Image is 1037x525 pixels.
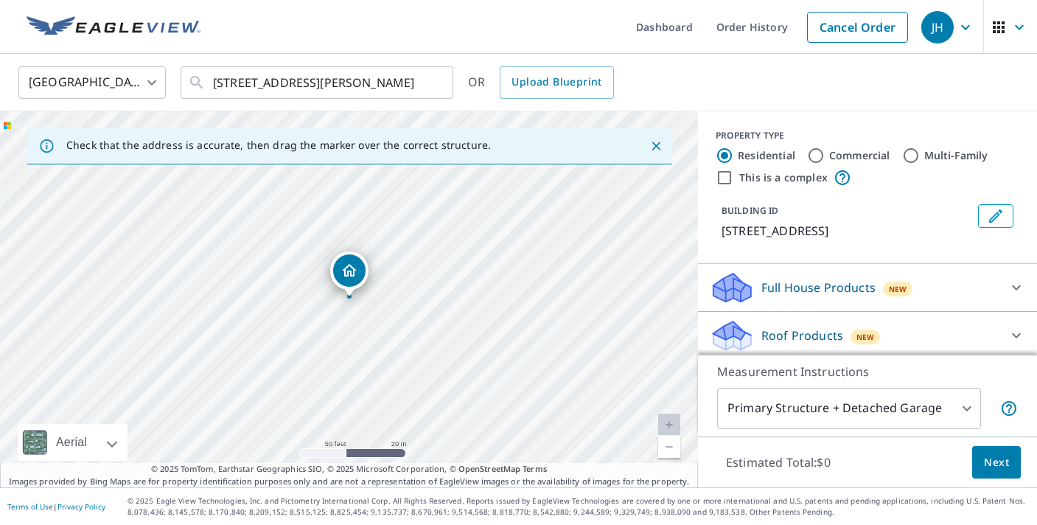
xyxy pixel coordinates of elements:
span: New [889,283,907,295]
img: EV Logo [27,16,200,38]
div: Primary Structure + Detached Garage [717,388,981,429]
p: BUILDING ID [722,204,778,217]
p: Check that the address is accurate, then drag the marker over the correct structure. [66,139,491,152]
span: New [856,331,875,343]
a: Upload Blueprint [500,66,613,99]
div: [GEOGRAPHIC_DATA] [18,62,166,103]
div: Dropped pin, building 1, Residential property, 554 Bobwhite Dr Oxford, AL 36203 [330,251,369,297]
div: Aerial [52,424,91,461]
div: Aerial [18,424,128,461]
button: Edit building 1 [978,204,1013,228]
p: Measurement Instructions [717,363,1018,380]
p: © 2025 Eagle View Technologies, Inc. and Pictometry International Corp. All Rights Reserved. Repo... [128,496,1030,518]
p: Estimated Total: $0 [714,446,842,479]
p: | [7,502,105,511]
p: [STREET_ADDRESS] [722,222,972,240]
a: Current Level 19, Zoom In Disabled [658,414,680,436]
span: Upload Blueprint [511,73,601,91]
a: Terms [523,463,547,474]
span: Next [984,453,1009,472]
a: Current Level 19, Zoom Out [658,436,680,458]
button: Next [972,446,1021,479]
div: Roof ProductsNew [710,318,1025,353]
span: © 2025 TomTom, Earthstar Geographics SIO, © 2025 Microsoft Corporation, © [151,463,547,476]
label: Commercial [829,148,890,163]
label: This is a complex [739,170,828,185]
a: OpenStreetMap [458,463,520,474]
button: Close [646,136,666,156]
div: PROPERTY TYPE [716,129,1019,142]
a: Privacy Policy [57,501,105,512]
span: Your report will include the primary structure and a detached garage if one exists. [1000,400,1018,417]
div: Full House ProductsNew [710,270,1025,305]
label: Multi-Family [924,148,988,163]
p: Roof Products [761,327,843,344]
label: Residential [738,148,795,163]
p: Full House Products [761,279,876,296]
a: Cancel Order [807,12,908,43]
div: JH [921,11,954,44]
input: Search by address or latitude-longitude [213,62,423,103]
a: Terms of Use [7,501,53,512]
div: OR [468,66,614,99]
